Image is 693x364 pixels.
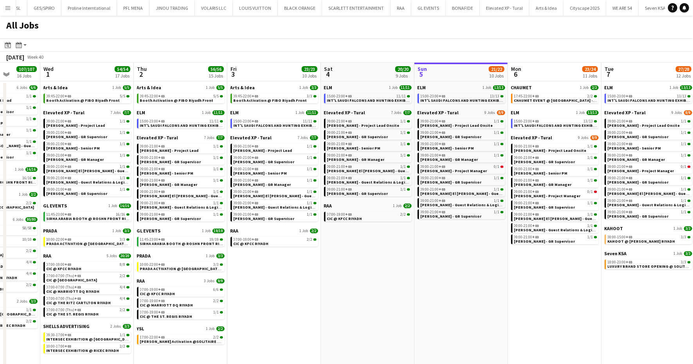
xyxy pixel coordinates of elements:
button: GES/SPIRO [27,0,61,16]
button: Cityscape 2025 [563,0,606,16]
button: RAA [391,0,411,16]
button: WE ARE 54 [606,0,639,16]
button: SCARLETT ENTERTAINMENT [322,0,391,16]
div: [DATE] [6,53,24,61]
button: VOLARIS LLC [195,0,233,16]
button: Seven KSA [639,0,672,16]
button: YSL [8,0,27,16]
button: JINOU TRADING [149,0,195,16]
span: Week 40 [26,54,45,60]
button: BONAFIDE [446,0,480,16]
button: Arts & Idea [529,0,563,16]
button: PFL MENA [117,0,149,16]
button: Elevated XP - Tural [480,0,529,16]
button: BLACK ORANGE [278,0,322,16]
button: GL EVENTS [411,0,446,16]
button: Proline Interntational [61,0,117,16]
button: LOUIS VUITTON [233,0,278,16]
